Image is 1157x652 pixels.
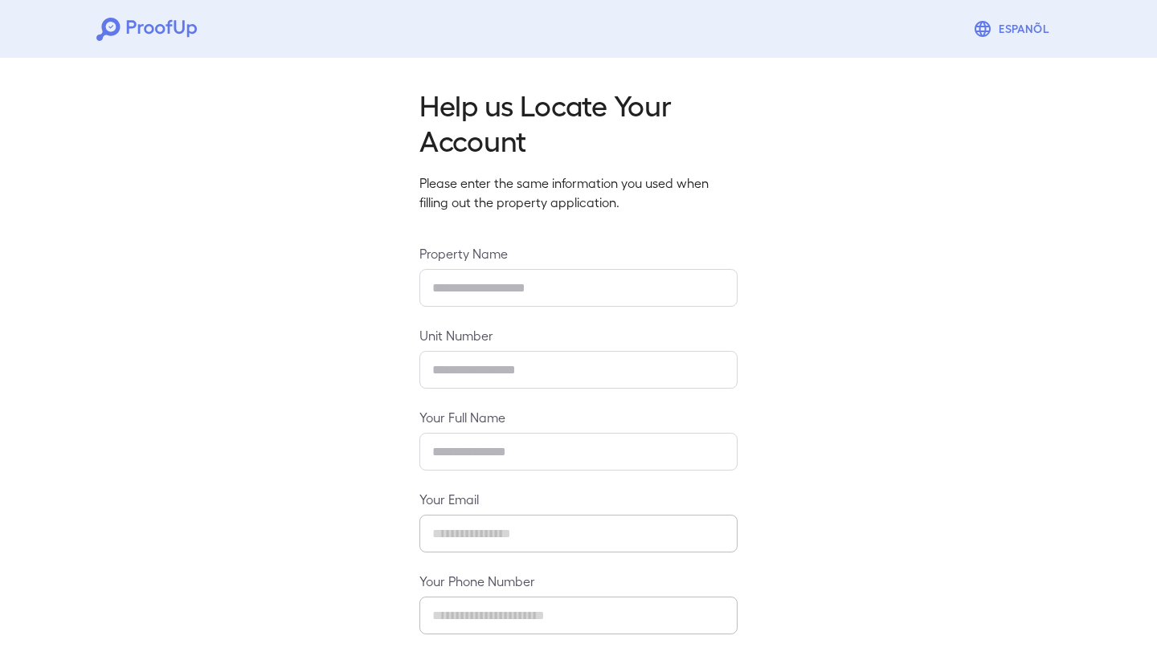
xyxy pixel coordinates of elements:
[967,13,1061,45] button: Espanõl
[419,244,738,263] label: Property Name
[419,572,738,590] label: Your Phone Number
[419,87,738,157] h2: Help us Locate Your Account
[419,326,738,344] label: Unit Number
[419,490,738,508] label: Your Email
[419,173,738,212] p: Please enter the same information you used when filling out the property application.
[419,408,738,426] label: Your Full Name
